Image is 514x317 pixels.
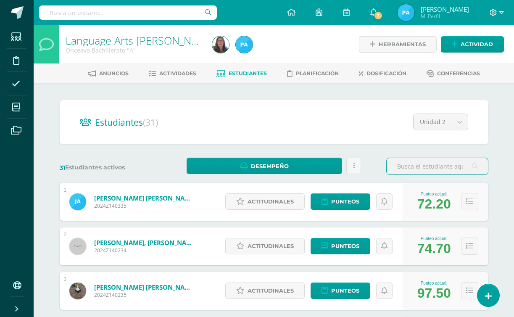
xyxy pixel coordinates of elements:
a: Unidad 2 [414,114,468,130]
span: Planificación [296,70,339,77]
a: Punteos [311,193,370,210]
div: Punteo actual: [417,236,451,241]
a: Actividad [441,36,504,53]
a: Actitudinales [225,283,305,299]
div: Punteo actual: [417,192,451,196]
a: Planificación [287,67,339,80]
img: 60x60 [69,238,86,255]
span: Punteos [331,194,359,209]
div: 2 [64,232,67,238]
a: [PERSON_NAME] [PERSON_NAME] [94,194,195,202]
a: Actitudinales [225,238,305,254]
span: 3 [374,11,383,20]
a: Actividades [149,67,196,80]
div: Onceavo Bachillerato 'A' [66,46,202,54]
a: Actitudinales [225,193,305,210]
img: 0f995d38a2ac4800dac857d5b8ee16be.png [398,4,414,21]
div: 97.50 [417,285,451,301]
a: Language Arts [PERSON_NAME] V [66,33,225,48]
span: Dosificación [366,70,406,77]
span: Mi Perfil [421,13,469,20]
a: Herramientas [359,36,437,53]
span: 2024Z140234 [94,247,195,254]
span: Desempeño [251,158,289,174]
span: 31 [60,164,65,172]
span: Unidad 2 [420,114,445,130]
a: [PERSON_NAME] [PERSON_NAME] [94,283,195,291]
div: 74.70 [417,241,451,256]
span: 2024Z140235 [94,291,195,299]
img: 9749d7649d79c05797d322d2da8968d1.png [69,193,86,210]
span: Actividades [159,70,196,77]
a: Anuncios [88,67,129,80]
div: 3 [64,276,67,282]
span: Actitudinales [248,283,294,299]
span: 2024Z140335 [94,202,195,209]
span: Actividad [461,37,493,52]
img: 5d28976f83773ba94a8a1447f207d693.png [212,36,229,53]
span: [PERSON_NAME] [421,5,469,13]
div: 1 [64,187,67,193]
span: Punteos [331,238,359,254]
span: Herramientas [379,37,426,52]
img: da03010688efe9fb75c1d306f2f3934f.png [69,283,86,299]
span: Actitudinales [248,238,294,254]
a: Dosificación [359,67,406,80]
span: (31) [143,116,158,128]
span: Estudiantes [95,116,158,128]
h1: Language Arts Bach V [66,34,202,46]
a: Desempeño [187,158,343,174]
img: 0f995d38a2ac4800dac857d5b8ee16be.png [236,36,253,53]
a: Estudiantes [216,67,267,80]
span: Estudiantes [229,70,267,77]
input: Busca un usuario... [39,5,217,20]
span: Actitudinales [248,194,294,209]
div: 72.20 [417,196,451,212]
span: Conferencias [437,70,480,77]
a: Punteos [311,283,370,299]
a: Conferencias [427,67,480,80]
input: Busca el estudiante aquí... [387,158,488,174]
span: Anuncios [99,70,129,77]
div: Punteo actual: [417,281,451,285]
label: Estudiantes activos [60,164,162,172]
a: Punteos [311,238,370,254]
span: Punteos [331,283,359,299]
a: [PERSON_NAME], [PERSON_NAME] [94,238,195,247]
